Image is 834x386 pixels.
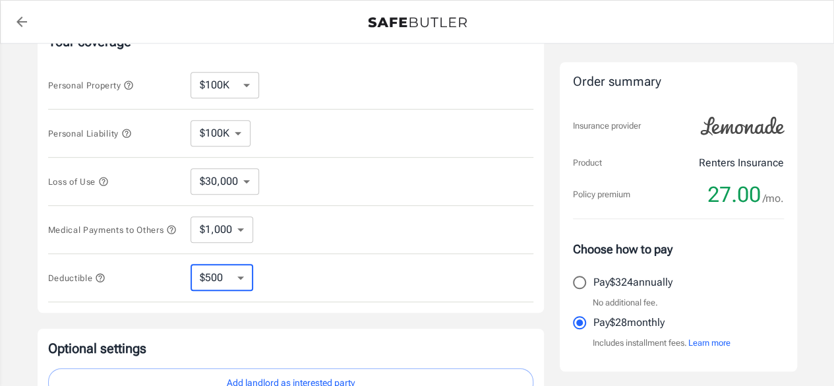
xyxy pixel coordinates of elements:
button: Loss of Use [48,174,109,189]
span: Loss of Use [48,177,109,187]
button: Medical Payments to Others [48,222,177,238]
button: Deductible [48,270,106,286]
span: /mo. [763,189,784,208]
p: Product [573,156,602,170]
p: Pay $28 monthly [593,315,665,331]
img: Lemonade [693,108,792,145]
p: Optional settings [48,339,533,358]
a: back to quotes [9,9,35,35]
button: Personal Liability [48,125,132,141]
button: Learn more [688,337,730,350]
p: Pay $324 annually [593,274,672,290]
div: Order summary [573,73,784,92]
span: 27.00 [707,181,761,208]
p: No additional fee. [593,296,658,309]
span: Deductible [48,273,106,283]
p: Choose how to pay [573,240,784,258]
span: Medical Payments to Others [48,225,177,235]
span: Personal Liability [48,129,132,139]
p: Renters Insurance [699,155,784,171]
p: Policy premium [573,188,630,201]
span: Personal Property [48,80,134,90]
button: Personal Property [48,77,134,93]
p: Insurance provider [573,119,641,133]
p: Includes installment fees. [593,337,730,350]
img: Back to quotes [368,17,467,28]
